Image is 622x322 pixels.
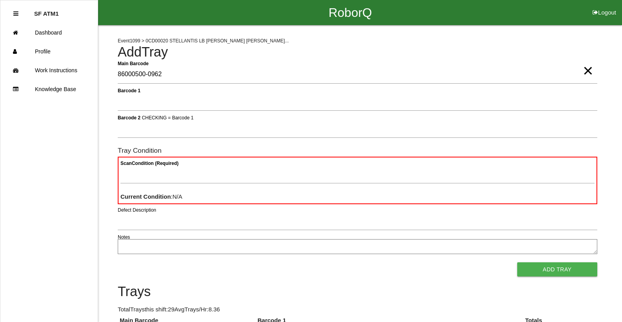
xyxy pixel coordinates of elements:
label: Notes [118,234,130,241]
a: Profile [0,42,98,61]
b: Barcode 1 [118,88,140,93]
span: CHECKING = Barcode 1 [142,115,193,120]
span: : N/A [120,193,182,200]
a: Dashboard [0,23,98,42]
b: Main Barcode [118,60,149,66]
input: Required [118,66,597,84]
button: Add Tray [517,262,597,276]
b: Scan Condition (Required) [120,161,179,166]
label: Defect Description [118,207,156,214]
h6: Tray Condition [118,147,597,154]
b: Current Condition [120,193,171,200]
a: Knowledge Base [0,80,98,99]
span: Clear Input [583,55,593,71]
p: Total Trays this shift: 29 Avg Trays /Hr: 8.36 [118,305,597,314]
b: Barcode 2 [118,115,140,120]
p: SF ATM1 [34,4,59,17]
h4: Trays [118,284,597,299]
h4: Add Tray [118,45,597,60]
div: Close [13,4,18,23]
span: Event 1099 > 0CD00020 STELLANTIS LB [PERSON_NAME] [PERSON_NAME]... [118,38,289,44]
a: Work Instructions [0,61,98,80]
